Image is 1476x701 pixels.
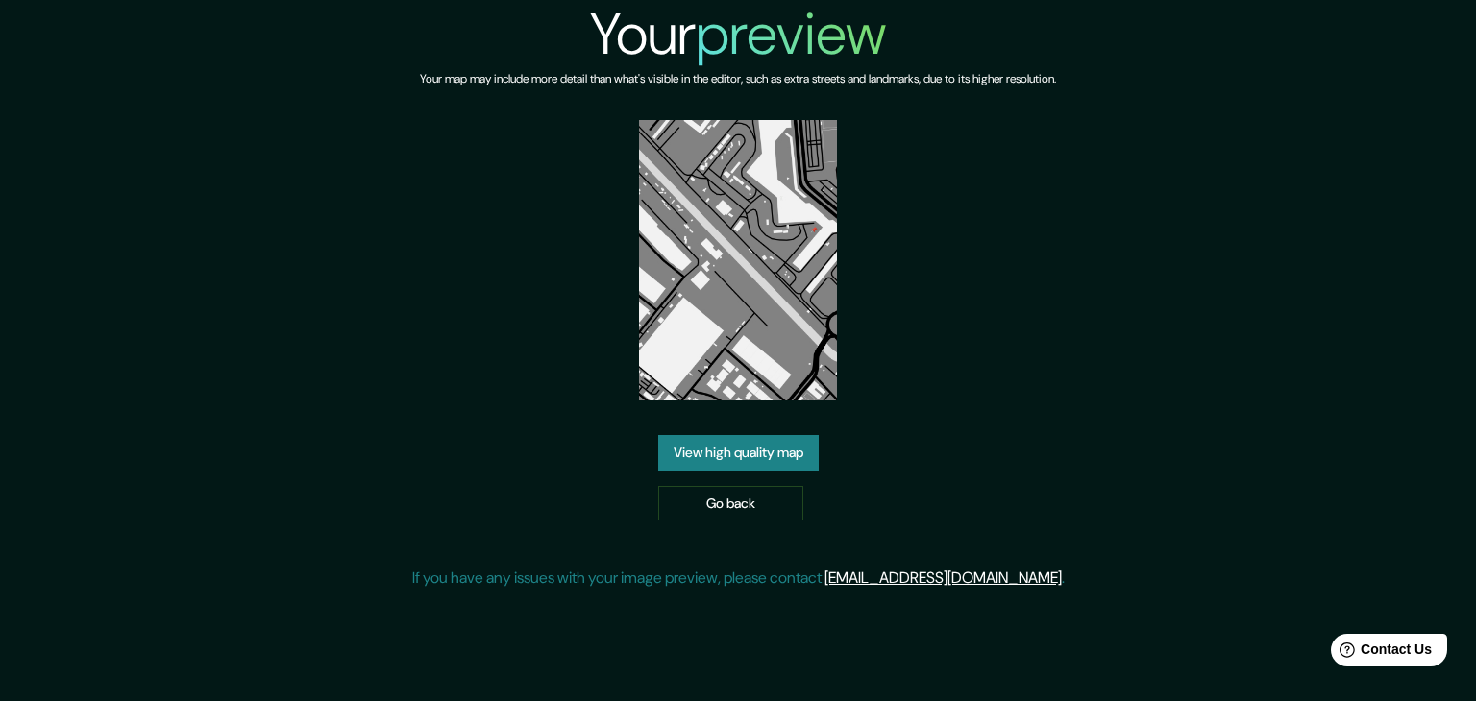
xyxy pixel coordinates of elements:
a: [EMAIL_ADDRESS][DOMAIN_NAME] [824,568,1062,588]
a: View high quality map [658,435,819,471]
p: If you have any issues with your image preview, please contact . [412,567,1065,590]
img: created-map-preview [639,120,838,400]
iframe: Help widget launcher [1305,626,1455,680]
a: Go back [658,486,803,521]
h6: Your map may include more detail than what's visible in the editor, such as extra streets and lan... [420,69,1056,89]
